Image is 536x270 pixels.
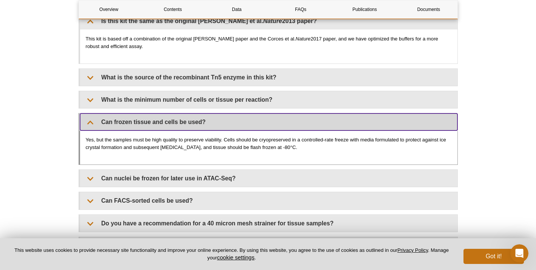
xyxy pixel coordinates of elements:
[80,69,457,86] summary: What is the source of the recombinant Tn5 enzyme in this kit?
[270,0,331,19] a: FAQs
[86,136,452,151] p: Yes, but the samples must be high quality to preserve viability. Cells should be cryopreserved in...
[217,254,254,261] button: cookie settings
[207,0,267,19] a: Data
[143,0,203,19] a: Contents
[80,91,457,108] summary: What is the minimum number of cells or tissue per reaction?
[12,247,451,261] p: This website uses cookies to provide necessary site functionality and improve your online experie...
[335,0,395,19] a: Publications
[399,0,459,19] a: Documents
[80,12,457,29] summary: Is this kit the same as the original [PERSON_NAME] et al.Nature2013 paper?
[296,36,311,42] em: Nature
[510,244,528,262] iframe: Intercom live chat
[79,0,139,19] a: Overview
[80,215,457,232] summary: Do you have a recommendation for a 40 micron mesh strainer for tissue samples?
[80,170,457,187] summary: Can nuclei be frozen for later use in ATAC-Seq?
[463,249,524,264] button: Got it!
[80,113,457,130] summary: Can frozen tissue and cells be used?
[397,247,428,253] a: Privacy Policy
[86,35,452,50] p: This kit is based off a combination of the original [PERSON_NAME] paper and the Corces et al. 201...
[263,18,282,24] em: Nature
[80,237,457,254] summary: Is DNase treatment recommended for all samples?
[80,192,457,209] summary: Can FACS-sorted cells be used?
